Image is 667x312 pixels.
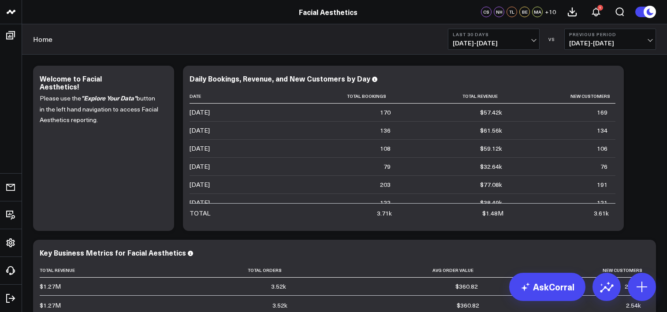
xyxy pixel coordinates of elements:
[190,74,370,83] div: Daily Bookings, Revenue, and New Customers by Day
[453,40,535,47] span: [DATE] - [DATE]
[377,209,392,218] div: 3.71k
[509,273,585,301] a: AskCorral
[448,29,540,50] button: Last 30 Days[DATE]-[DATE]
[81,93,137,102] i: "Explore Your Data"
[278,89,399,104] th: Total Bookings
[453,32,535,37] b: Last 30 Days
[33,34,52,44] a: Home
[40,248,186,257] div: Key Business Metrics for Facial Aesthetics
[380,108,391,117] div: 170
[600,162,607,171] div: 76
[594,209,609,218] div: 3.61k
[380,144,391,153] div: 108
[480,108,502,117] div: $57.42k
[480,198,502,207] div: $38.49k
[128,263,294,278] th: Total Orders
[457,301,479,310] div: $360.82
[294,263,486,278] th: Avg Order Value
[190,126,210,135] div: [DATE]
[510,89,615,104] th: New Customers
[190,209,210,218] div: TOTAL
[380,180,391,189] div: 203
[40,282,61,291] div: $1.27M
[399,89,510,104] th: Total Revenue
[597,198,607,207] div: 121
[299,7,358,17] a: Facial Aesthetics
[40,301,61,310] div: $1.27M
[569,40,651,47] span: [DATE] - [DATE]
[40,263,128,278] th: Total Revenue
[597,108,607,117] div: 169
[480,144,502,153] div: $59.12k
[271,282,286,291] div: 3.52k
[519,7,530,17] div: BE
[626,301,641,310] div: 2.54k
[272,301,287,310] div: 3.52k
[380,198,391,207] div: 122
[481,7,492,17] div: CS
[190,198,210,207] div: [DATE]
[380,126,391,135] div: 136
[190,108,210,117] div: [DATE]
[486,263,648,278] th: New Customers
[597,180,607,189] div: 191
[190,162,210,171] div: [DATE]
[494,7,504,17] div: NH
[532,7,543,17] div: MA
[482,209,503,218] div: $1.48M
[480,162,502,171] div: $32.64k
[545,7,556,17] button: +10
[455,282,478,291] div: $360.82
[40,93,168,222] div: Please use the button in the left hand navigation to access Facial Aesthetics reporting.
[480,180,502,189] div: $77.08k
[507,7,517,17] div: TL
[597,5,603,11] div: 1
[569,32,651,37] b: Previous Period
[190,144,210,153] div: [DATE]
[40,74,102,91] div: Welcome to Facial Aesthetics!
[190,89,278,104] th: Date
[597,126,607,135] div: 134
[545,9,556,15] span: + 10
[544,37,560,42] div: VS
[597,144,607,153] div: 106
[480,126,502,135] div: $61.56k
[384,162,391,171] div: 79
[564,29,656,50] button: Previous Period[DATE]-[DATE]
[190,180,210,189] div: [DATE]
